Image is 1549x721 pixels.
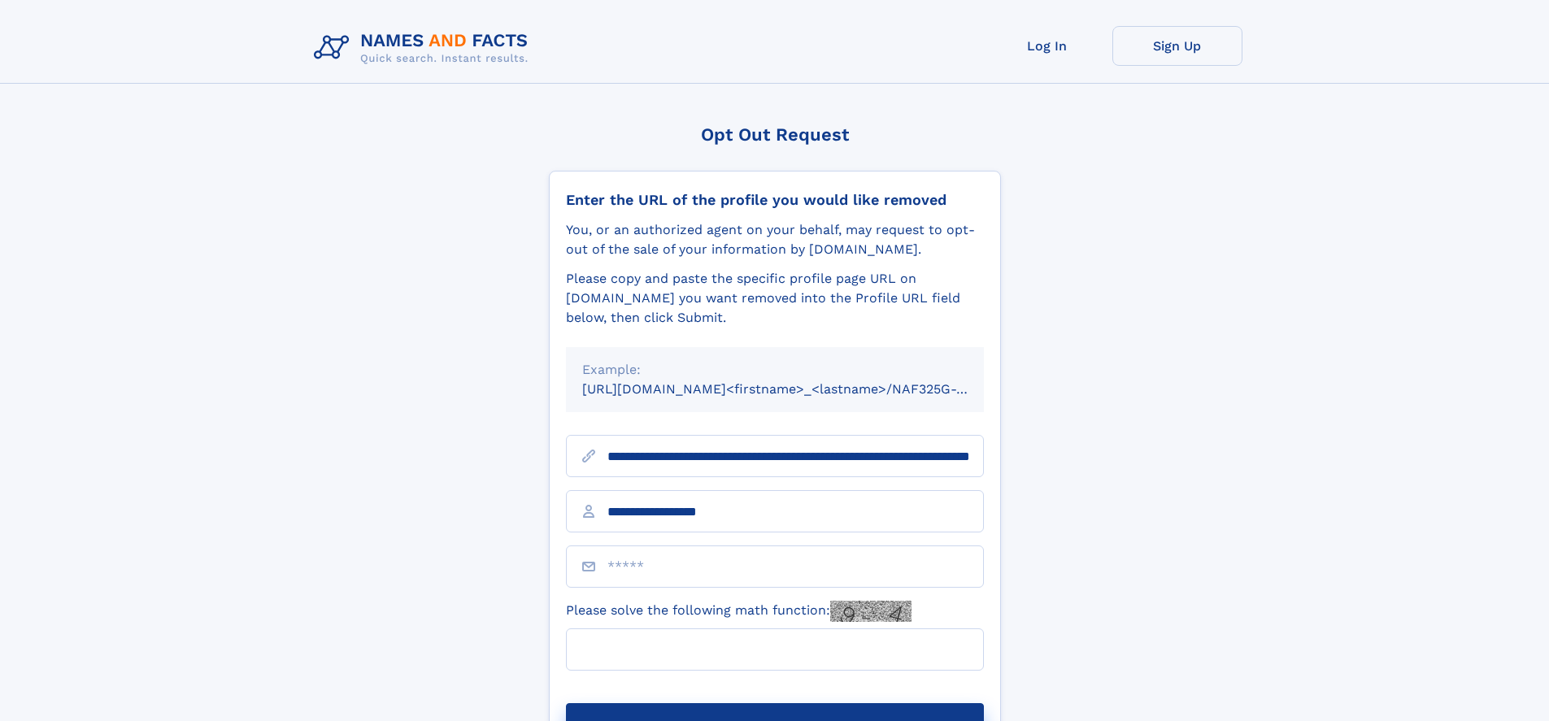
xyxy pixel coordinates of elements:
[1112,26,1242,66] a: Sign Up
[566,191,984,209] div: Enter the URL of the profile you would like removed
[549,124,1001,145] div: Opt Out Request
[582,360,968,380] div: Example:
[566,220,984,259] div: You, or an authorized agent on your behalf, may request to opt-out of the sale of your informatio...
[307,26,542,70] img: Logo Names and Facts
[566,269,984,328] div: Please copy and paste the specific profile page URL on [DOMAIN_NAME] you want removed into the Pr...
[982,26,1112,66] a: Log In
[566,601,912,622] label: Please solve the following math function:
[582,381,1015,397] small: [URL][DOMAIN_NAME]<firstname>_<lastname>/NAF325G-xxxxxxxx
